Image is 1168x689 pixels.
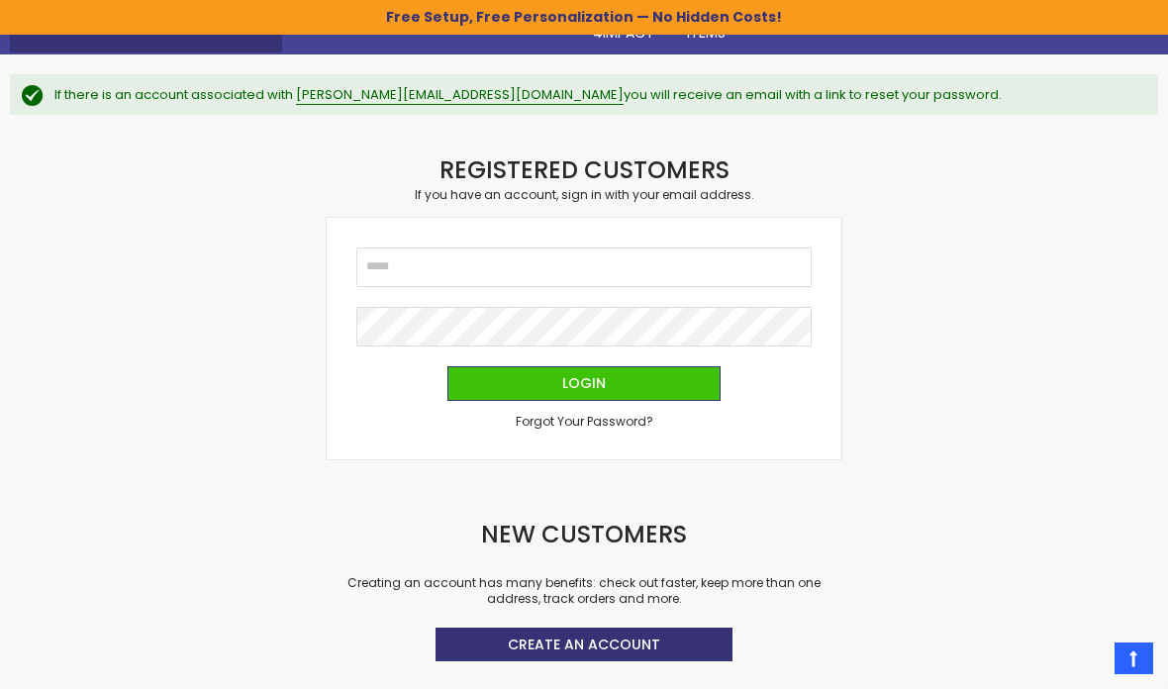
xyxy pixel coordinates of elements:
[436,628,732,662] a: Create an Account
[562,373,606,393] span: Login
[337,575,831,607] p: Creating an account has many benefits: check out faster, keep more than one address, track orders...
[54,86,1138,104] div: If there is an account associated with you will receive an email with a link to reset your password.
[481,518,687,550] strong: New Customers
[516,414,653,430] a: Forgot Your Password?
[516,413,653,430] span: Forgot Your Password?
[327,187,841,203] div: If you have an account, sign in with your email address.
[447,366,721,401] button: Login
[439,153,730,186] strong: Registered Customers
[1115,642,1153,674] a: Top
[508,635,660,654] span: Create an Account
